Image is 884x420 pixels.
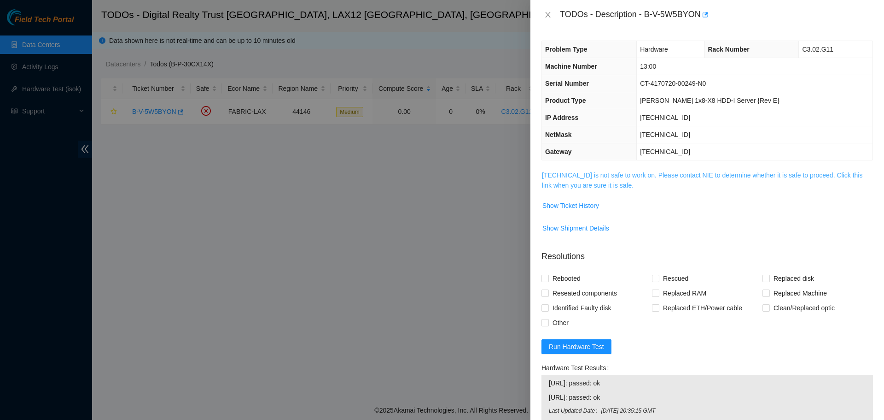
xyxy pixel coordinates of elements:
[541,339,611,354] button: Run Hardware Test
[541,361,612,375] label: Hardware Test Results
[549,301,615,315] span: Identified Faulty disk
[542,223,609,233] span: Show Shipment Details
[542,172,862,189] a: [TECHNICAL_ID] is not safe to work on. Please contact NIE to determine whether it is safe to proc...
[640,114,690,121] span: [TECHNICAL_ID]
[549,342,604,352] span: Run Hardware Test
[640,63,656,70] span: 13:00
[545,46,587,53] span: Problem Type
[659,301,746,315] span: Replaced ETH/Power cable
[541,243,873,263] p: Resolutions
[542,221,610,236] button: Show Shipment Details
[802,46,833,53] span: C3.02.G11
[770,286,831,301] span: Replaced Machine
[549,378,866,388] span: [URL]: passed: ok
[640,97,779,104] span: [PERSON_NAME] 1x8-X8 HDD-I Server {Rev E}
[541,11,554,19] button: Close
[560,7,873,22] div: TODOs - Description - B-V-5W5BYON
[545,114,578,121] span: IP Address
[545,63,597,70] span: Machine Number
[770,271,818,286] span: Replaced disk
[659,286,710,301] span: Replaced RAM
[545,97,586,104] span: Product Type
[545,131,572,138] span: NetMask
[549,407,601,415] span: Last Updated Date
[601,407,866,415] span: [DATE] 20:35:15 GMT
[542,198,599,213] button: Show Ticket History
[640,80,706,87] span: CT-4170720-00249-N0
[549,315,572,330] span: Other
[544,11,552,18] span: close
[542,201,599,211] span: Show Ticket History
[640,131,690,138] span: [TECHNICAL_ID]
[708,46,750,53] span: Rack Number
[770,301,838,315] span: Clean/Replaced optic
[545,148,572,155] span: Gateway
[640,148,690,155] span: [TECHNICAL_ID]
[640,46,668,53] span: Hardware
[549,271,584,286] span: Rebooted
[659,271,692,286] span: Rescued
[545,80,589,87] span: Serial Number
[549,392,866,402] span: [URL]: passed: ok
[549,286,621,301] span: Reseated components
